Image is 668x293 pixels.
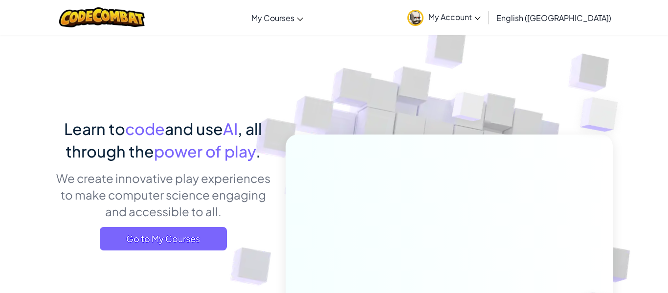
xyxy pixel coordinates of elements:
span: English ([GEOGRAPHIC_DATA]) [496,13,611,23]
a: Go to My Courses [100,227,227,250]
span: power of play [154,141,256,161]
img: avatar [407,10,423,26]
span: . [256,141,261,161]
span: AI [223,119,238,138]
img: CodeCombat logo [59,7,145,27]
span: My Account [428,12,481,22]
a: English ([GEOGRAPHIC_DATA]) [491,4,616,31]
span: Learn to [64,119,125,138]
span: code [125,119,165,138]
img: Overlap cubes [560,73,645,156]
img: Overlap cubes [434,73,504,146]
span: and use [165,119,223,138]
a: My Courses [246,4,308,31]
span: My Courses [251,13,294,23]
a: My Account [402,2,486,33]
p: We create innovative play experiences to make computer science engaging and accessible to all. [55,170,271,220]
